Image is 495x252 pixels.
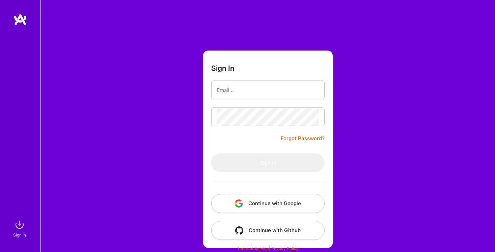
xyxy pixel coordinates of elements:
button: Continue with Google [211,194,325,213]
img: icon [235,199,243,208]
a: Forgot Password? [281,134,325,143]
button: Continue with Github [211,221,325,240]
div: Sign In [13,231,26,239]
img: sign in [13,218,26,231]
h3: Sign In [211,64,235,72]
img: icon [235,226,243,234]
div: © 2025 ATeams Inc., All rights reserved. [40,233,495,250]
input: Email... [217,82,319,99]
a: sign inSign In [14,218,26,239]
a: Terms of Service [237,246,269,251]
span: | [237,246,299,251]
a: Privacy Policy [271,246,299,251]
img: logo [13,13,27,26]
button: Sign In [211,153,325,172]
